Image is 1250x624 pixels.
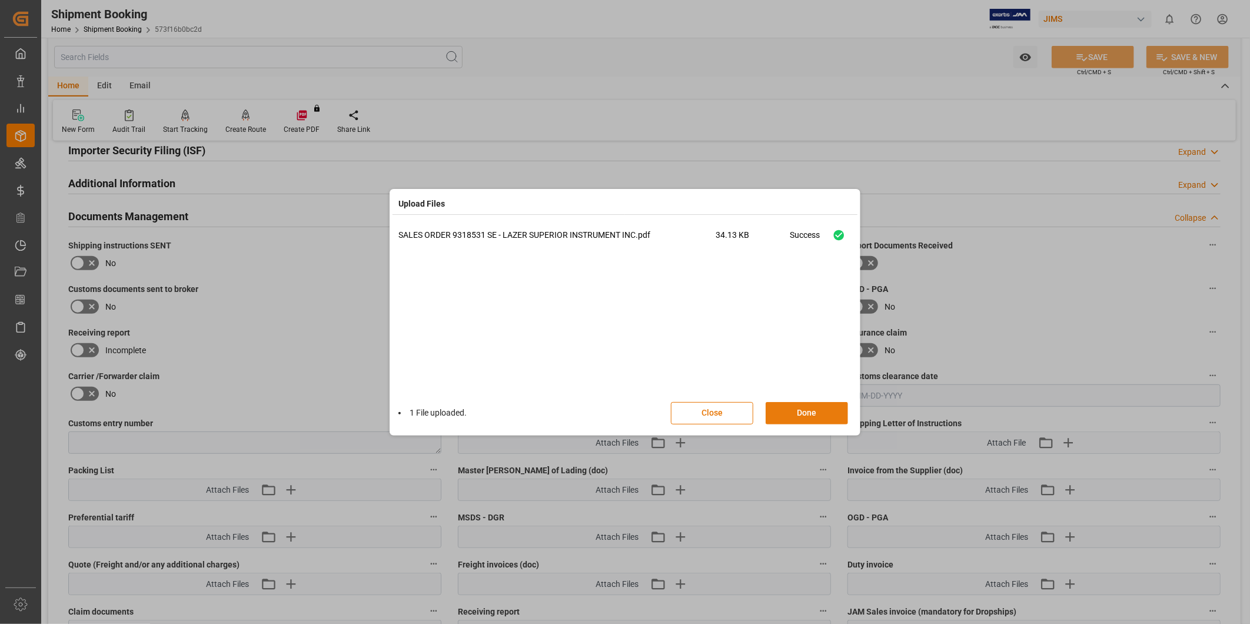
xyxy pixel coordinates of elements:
button: Close [671,402,753,424]
button: Done [766,402,848,424]
div: Success [790,229,820,250]
h4: Upload Files [398,198,445,210]
p: SALES ORDER 9318531 SE - LAZER SUPERIOR INSTRUMENT INC.pdf [398,229,716,241]
li: 1 File uploaded. [398,407,467,419]
span: 34.13 KB [716,229,790,250]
